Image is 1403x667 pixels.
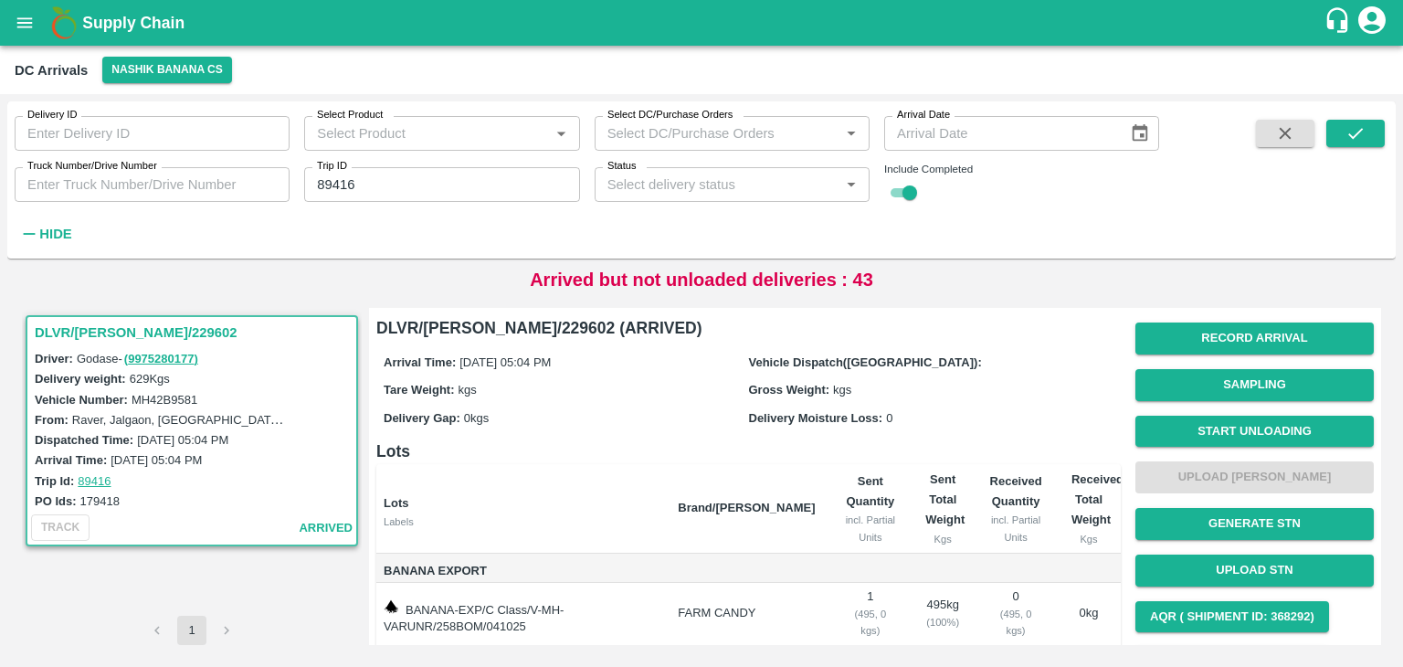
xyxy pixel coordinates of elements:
[15,167,290,202] input: Enter Truck Number/Drive Number
[317,159,347,174] label: Trip ID
[833,383,851,397] span: kgs
[1135,323,1374,355] button: Record Arrival
[304,167,579,202] input: Enter Trip ID
[911,583,975,646] td: 495 kg
[600,122,810,145] input: Select DC/Purchase Orders
[35,453,107,467] label: Arrival Time:
[884,161,1159,177] div: Include Completed
[1135,555,1374,587] button: Upload STN
[310,122,543,145] input: Select Product
[384,513,663,530] div: Labels
[886,411,892,425] span: 0
[27,159,157,174] label: Truck Number/Drive Number
[607,108,733,122] label: Select DC/Purchase Orders
[925,472,965,527] b: Sent Total Weight
[839,122,863,145] button: Open
[459,383,477,397] span: kgs
[549,122,573,145] button: Open
[124,352,198,365] a: (9975280177)
[989,512,1042,545] div: incl. Partial Units
[384,383,455,397] label: Tare Weight:
[897,108,950,122] label: Arrival Date
[376,439,1121,464] h6: Lots
[35,321,354,344] h3: DLVR/[PERSON_NAME]/229602
[4,2,46,44] button: open drawer
[384,411,460,425] label: Delivery Gap:
[884,116,1115,151] input: Arrival Date
[1356,4,1388,42] div: account of current user
[600,173,834,196] input: Select delivery status
[1324,6,1356,39] div: customer-support
[39,227,71,241] strong: Hide
[663,583,829,646] td: FARM CANDY
[46,5,82,41] img: logo
[1135,416,1374,448] button: Start Unloading
[989,606,1042,640] div: ( 495, 0 kgs)
[1135,601,1329,633] button: AQR ( Shipment Id: 368292)
[1135,369,1374,401] button: Sampling
[384,599,398,614] img: weight
[317,108,383,122] label: Select Product
[15,58,88,82] div: DC Arrivals
[15,218,77,249] button: Hide
[846,474,894,508] b: Sent Quantity
[384,561,663,582] span: Banana Export
[376,583,663,646] td: BANANA-EXP/C Class/V-MH-VARUNR/258BOM/041025
[749,355,982,369] label: Vehicle Dispatch([GEOGRAPHIC_DATA]):
[82,14,185,32] b: Supply Chain
[35,474,74,488] label: Trip Id:
[177,616,206,645] button: page 1
[111,453,202,467] label: [DATE] 05:04 PM
[384,496,408,510] b: Lots
[77,352,200,365] span: Godase -
[376,315,1121,341] h6: DLVR/[PERSON_NAME]/229602 (ARRIVED)
[839,173,863,196] button: Open
[82,10,1324,36] a: Supply Chain
[464,411,489,425] span: 0 kgs
[35,413,69,427] label: From:
[975,583,1057,646] td: 0
[1071,472,1123,527] b: Received Total Weight
[27,108,77,122] label: Delivery ID
[35,433,133,447] label: Dispatched Time:
[15,116,290,151] input: Enter Delivery ID
[130,372,170,386] label: 629 Kgs
[678,501,815,514] b: Brand/[PERSON_NAME]
[845,512,897,545] div: incl. Partial Units
[35,494,77,508] label: PO Ids:
[459,355,551,369] span: [DATE] 05:04 PM
[607,159,637,174] label: Status
[1123,116,1157,151] button: Choose date
[102,57,232,83] button: Select DC
[749,383,830,397] label: Gross Weight:
[299,518,353,539] span: arrived
[1071,531,1106,547] div: Kgs
[72,412,412,427] label: Raver, Jalgaon, [GEOGRAPHIC_DATA], [GEOGRAPHIC_DATA]
[137,433,228,447] label: [DATE] 05:04 PM
[925,614,960,630] div: ( 100 %)
[530,266,873,293] p: Arrived but not unloaded deliveries : 43
[78,474,111,488] a: 89416
[749,411,883,425] label: Delivery Moisture Loss:
[35,352,73,365] label: Driver:
[384,355,456,369] label: Arrival Time:
[925,531,960,547] div: Kgs
[35,372,126,386] label: Delivery weight:
[845,606,897,640] div: ( 495, 0 kgs)
[830,583,912,646] td: 1
[80,494,120,508] label: 179418
[140,616,244,645] nav: pagination navigation
[35,393,128,407] label: Vehicle Number:
[1135,508,1374,540] button: Generate STN
[990,474,1042,508] b: Received Quantity
[1057,583,1121,646] td: 0 kg
[132,393,197,407] label: MH42B9581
